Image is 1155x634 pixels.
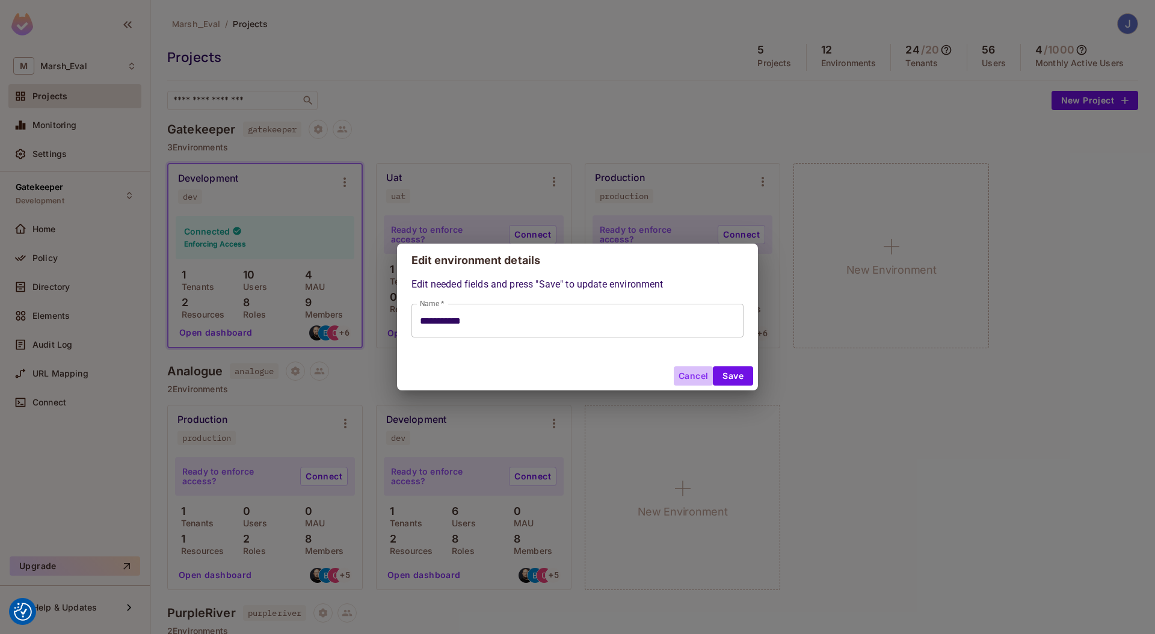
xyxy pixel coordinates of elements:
[411,277,744,337] div: Edit needed fields and press "Save" to update environment
[14,603,32,621] img: Revisit consent button
[420,298,444,309] label: Name *
[14,603,32,621] button: Consent Preferences
[713,366,753,386] button: Save
[674,366,713,386] button: Cancel
[397,244,758,277] h2: Edit environment details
